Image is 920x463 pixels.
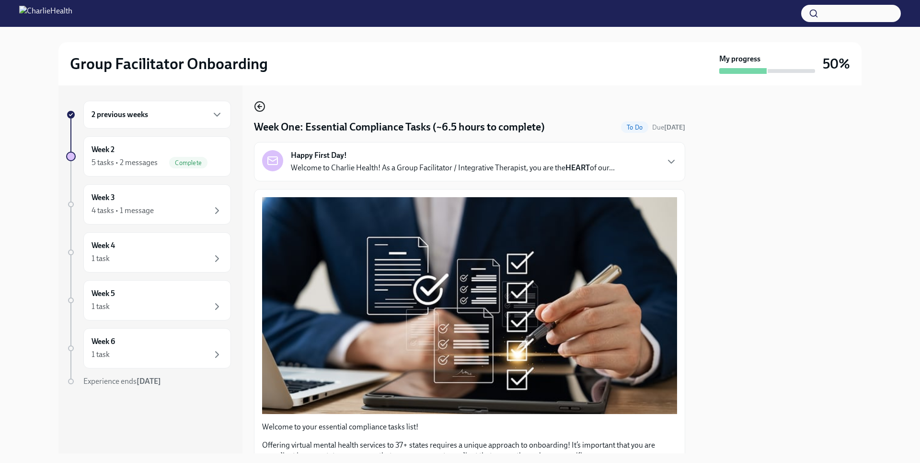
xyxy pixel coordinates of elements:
h2: Group Facilitator Onboarding [70,54,268,73]
strong: HEART [565,163,590,172]
a: Week 61 task [66,328,231,368]
span: Experience ends [83,377,161,386]
h6: 2 previous weeks [92,109,148,120]
h3: 50% [823,55,850,72]
span: Complete [169,159,207,166]
span: Due [652,123,685,131]
h6: Week 6 [92,336,115,347]
div: 5 tasks • 2 messages [92,157,158,168]
strong: [DATE] [664,123,685,131]
div: 1 task [92,301,110,312]
span: To Do [621,124,648,131]
a: Week 51 task [66,280,231,321]
div: 4 tasks • 1 message [92,205,154,216]
div: 1 task [92,253,110,264]
div: 1 task [92,349,110,360]
div: 2 previous weeks [83,101,231,129]
p: Welcome to Charlie Health! As a Group Facilitator / Integrative Therapist, you are the of our... [291,163,615,173]
img: CharlieHealth [19,6,72,21]
strong: Happy First Day! [291,150,347,161]
span: October 6th, 2025 09:00 [652,123,685,132]
strong: My progress [719,54,760,64]
strong: [DATE] [137,377,161,386]
h6: Week 4 [92,240,115,251]
p: Welcome to your essential compliance tasks list! [262,422,677,432]
a: Week 25 tasks • 2 messagesComplete [66,136,231,177]
h6: Week 3 [92,192,115,203]
p: Offering virtual mental health services to 37+ states requires a unique approach to onboarding! I... [262,440,677,461]
button: Zoom image [262,197,677,414]
h6: Week 5 [92,288,115,299]
a: Week 34 tasks • 1 message [66,184,231,225]
a: Week 41 task [66,232,231,273]
h4: Week One: Essential Compliance Tasks (~6.5 hours to complete) [254,120,545,134]
h6: Week 2 [92,144,115,155]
